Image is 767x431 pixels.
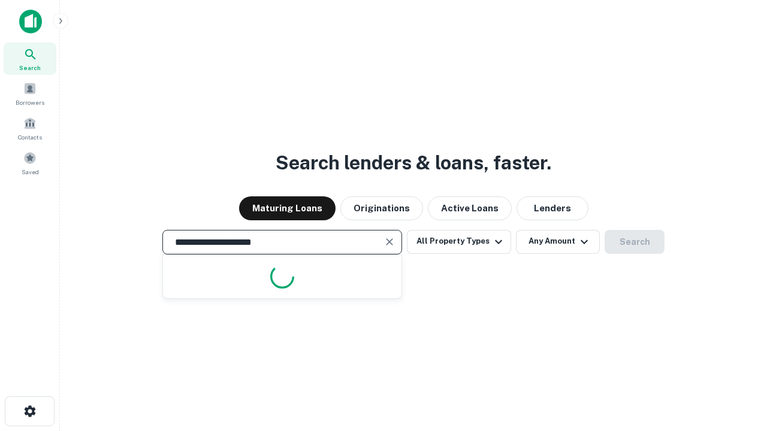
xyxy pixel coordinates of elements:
[381,233,398,250] button: Clear
[707,335,767,393] iframe: Chat Widget
[4,112,56,144] a: Contacts
[428,196,512,220] button: Active Loans
[19,10,42,34] img: capitalize-icon.png
[4,77,56,110] a: Borrowers
[18,132,42,142] span: Contacts
[4,43,56,75] a: Search
[407,230,511,254] button: All Property Types
[239,196,336,220] button: Maturing Loans
[22,167,39,177] span: Saved
[517,196,588,220] button: Lenders
[16,98,44,107] span: Borrowers
[340,196,423,220] button: Originations
[276,148,551,177] h3: Search lenders & loans, faster.
[4,147,56,179] a: Saved
[516,230,600,254] button: Any Amount
[19,63,41,72] span: Search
